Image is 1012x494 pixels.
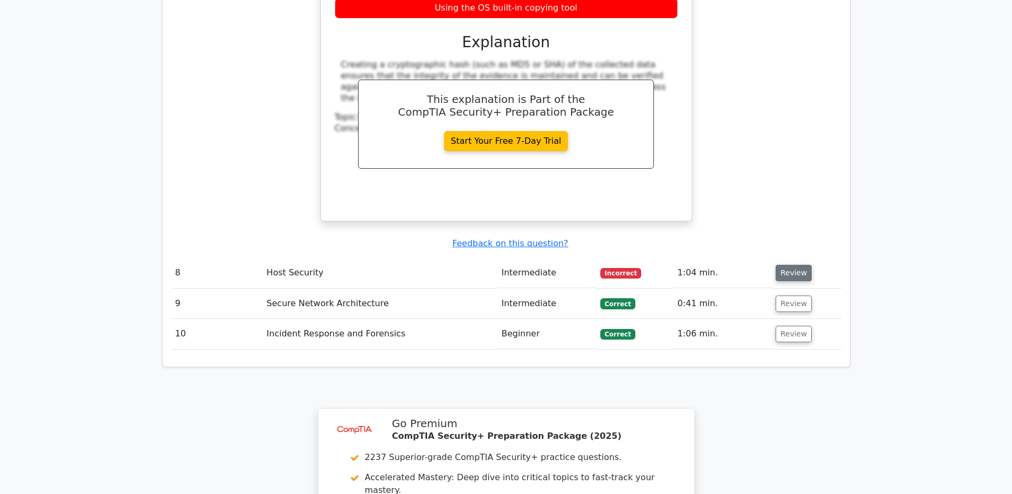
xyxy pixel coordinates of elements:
[776,296,812,312] button: Review
[776,326,812,342] button: Review
[341,59,671,103] div: Creating a cryptographic hash (such as MD5 or SHA) of the collected data ensures that the integri...
[444,131,568,151] a: Start Your Free 7-Day Trial
[497,258,596,288] td: Intermediate
[335,123,678,134] div: Concept:
[171,289,262,319] td: 9
[776,265,812,281] button: Review
[497,289,596,319] td: Intermediate
[673,289,771,319] td: 0:41 min.
[452,238,568,248] a: Feedback on this question?
[673,258,771,288] td: 1:04 min.
[171,319,262,349] td: 10
[497,319,596,349] td: Beginner
[341,33,671,51] h3: Explanation
[262,258,497,288] td: Host Security
[171,258,262,288] td: 8
[600,298,635,309] span: Correct
[673,319,771,349] td: 1:06 min.
[262,319,497,349] td: Incident Response and Forensics
[335,112,678,123] div: Topic:
[600,329,635,340] span: Correct
[262,289,497,319] td: Secure Network Architecture
[600,268,641,279] span: Incorrect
